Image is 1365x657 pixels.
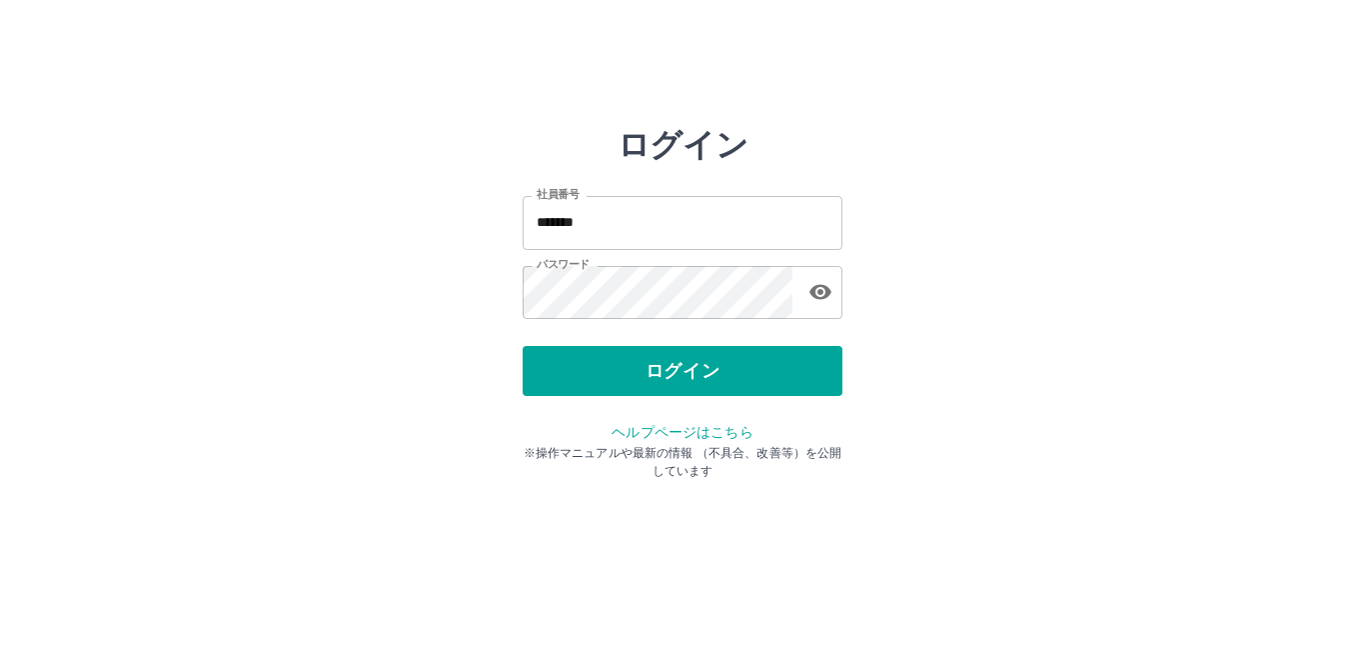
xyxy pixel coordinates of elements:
[618,126,748,164] h2: ログイン
[612,424,752,440] a: ヘルプページはこちら
[523,444,842,480] p: ※操作マニュアルや最新の情報 （不具合、改善等）を公開しています
[537,187,579,202] label: 社員番号
[537,257,590,272] label: パスワード
[523,346,842,396] button: ログイン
